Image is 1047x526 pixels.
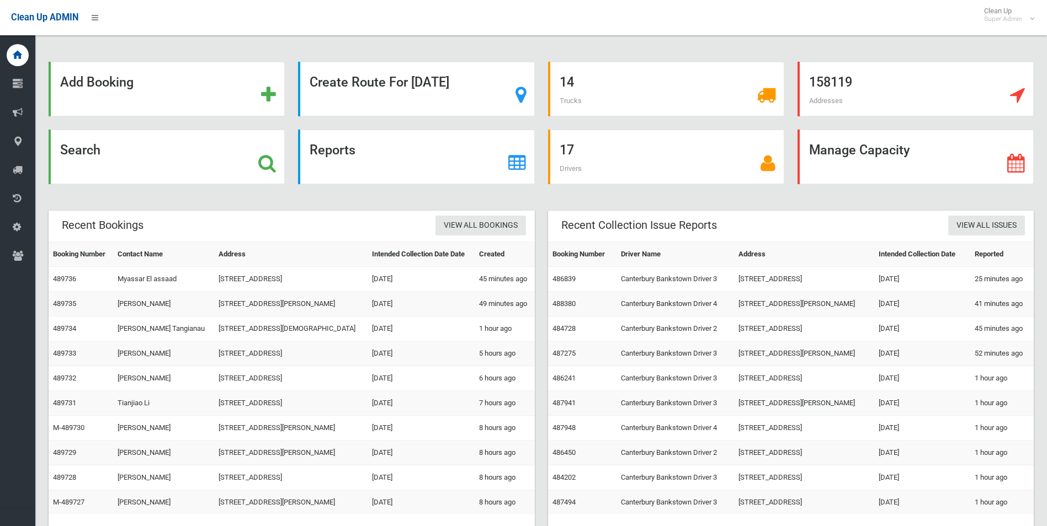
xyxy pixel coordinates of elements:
[368,465,475,490] td: [DATE]
[809,96,843,105] span: Addresses
[475,316,535,341] td: 1 hour ago
[552,399,576,407] a: 487941
[49,130,285,184] a: Search
[798,130,1034,184] a: Manage Capacity
[214,242,368,267] th: Address
[874,366,970,391] td: [DATE]
[113,490,214,515] td: [PERSON_NAME]
[53,448,76,457] a: 489729
[734,391,874,416] td: [STREET_ADDRESS][PERSON_NAME]
[60,142,100,158] strong: Search
[874,416,970,441] td: [DATE]
[560,96,582,105] span: Trucks
[49,62,285,116] a: Add Booking
[874,341,970,366] td: [DATE]
[214,391,368,416] td: [STREET_ADDRESS]
[734,366,874,391] td: [STREET_ADDRESS]
[552,473,576,481] a: 484202
[298,62,534,116] a: Create Route For [DATE]
[368,441,475,465] td: [DATE]
[734,267,874,292] td: [STREET_ADDRESS]
[874,490,970,515] td: [DATE]
[809,142,910,158] strong: Manage Capacity
[874,391,970,416] td: [DATE]
[368,391,475,416] td: [DATE]
[368,366,475,391] td: [DATE]
[548,214,730,236] header: Recent Collection Issue Reports
[214,292,368,316] td: [STREET_ADDRESS][PERSON_NAME]
[560,164,582,173] span: Drivers
[734,441,874,465] td: [STREET_ADDRESS]
[53,399,76,407] a: 489731
[616,416,734,441] td: Canterbury Bankstown Driver 4
[970,465,1034,490] td: 1 hour ago
[734,316,874,341] td: [STREET_ADDRESS]
[214,490,368,515] td: [STREET_ADDRESS][PERSON_NAME]
[970,267,1034,292] td: 25 minutes ago
[475,366,535,391] td: 6 hours ago
[214,366,368,391] td: [STREET_ADDRESS]
[970,366,1034,391] td: 1 hour ago
[548,130,784,184] a: 17 Drivers
[60,74,134,90] strong: Add Booking
[734,465,874,490] td: [STREET_ADDRESS]
[475,391,535,416] td: 7 hours ago
[560,74,574,90] strong: 14
[616,490,734,515] td: Canterbury Bankstown Driver 3
[552,299,576,308] a: 488380
[616,316,734,341] td: Canterbury Bankstown Driver 2
[298,130,534,184] a: Reports
[734,341,874,366] td: [STREET_ADDRESS][PERSON_NAME]
[435,216,526,236] a: View All Bookings
[616,465,734,490] td: Canterbury Bankstown Driver 3
[53,374,76,382] a: 489732
[616,366,734,391] td: Canterbury Bankstown Driver 3
[310,74,449,90] strong: Create Route For [DATE]
[368,292,475,316] td: [DATE]
[552,448,576,457] a: 486450
[552,423,576,432] a: 487948
[113,267,214,292] td: Myassar El assaad
[113,391,214,416] td: Tianjiao Li
[53,498,84,506] a: M-489727
[874,441,970,465] td: [DATE]
[616,441,734,465] td: Canterbury Bankstown Driver 2
[53,324,76,332] a: 489734
[368,416,475,441] td: [DATE]
[368,316,475,341] td: [DATE]
[984,15,1022,23] small: Super Admin
[970,490,1034,515] td: 1 hour ago
[53,275,76,283] a: 489736
[560,142,574,158] strong: 17
[616,242,734,267] th: Driver Name
[113,465,214,490] td: [PERSON_NAME]
[113,366,214,391] td: [PERSON_NAME]
[113,292,214,316] td: [PERSON_NAME]
[734,292,874,316] td: [STREET_ADDRESS][PERSON_NAME]
[214,267,368,292] td: [STREET_ADDRESS]
[113,441,214,465] td: [PERSON_NAME]
[53,349,76,357] a: 489733
[616,292,734,316] td: Canterbury Bankstown Driver 4
[809,74,852,90] strong: 158119
[874,465,970,490] td: [DATE]
[552,374,576,382] a: 486241
[970,242,1034,267] th: Reported
[734,416,874,441] td: [STREET_ADDRESS]
[214,316,368,341] td: [STREET_ADDRESS][DEMOGRAPHIC_DATA]
[113,341,214,366] td: [PERSON_NAME]
[113,242,214,267] th: Contact Name
[979,7,1033,23] span: Clean Up
[552,275,576,283] a: 486839
[368,267,475,292] td: [DATE]
[53,473,76,481] a: 489728
[970,292,1034,316] td: 41 minutes ago
[552,498,576,506] a: 487494
[616,391,734,416] td: Canterbury Bankstown Driver 3
[49,242,113,267] th: Booking Number
[214,416,368,441] td: [STREET_ADDRESS][PERSON_NAME]
[948,216,1025,236] a: View All Issues
[53,423,84,432] a: M-489730
[970,341,1034,366] td: 52 minutes ago
[475,242,535,267] th: Created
